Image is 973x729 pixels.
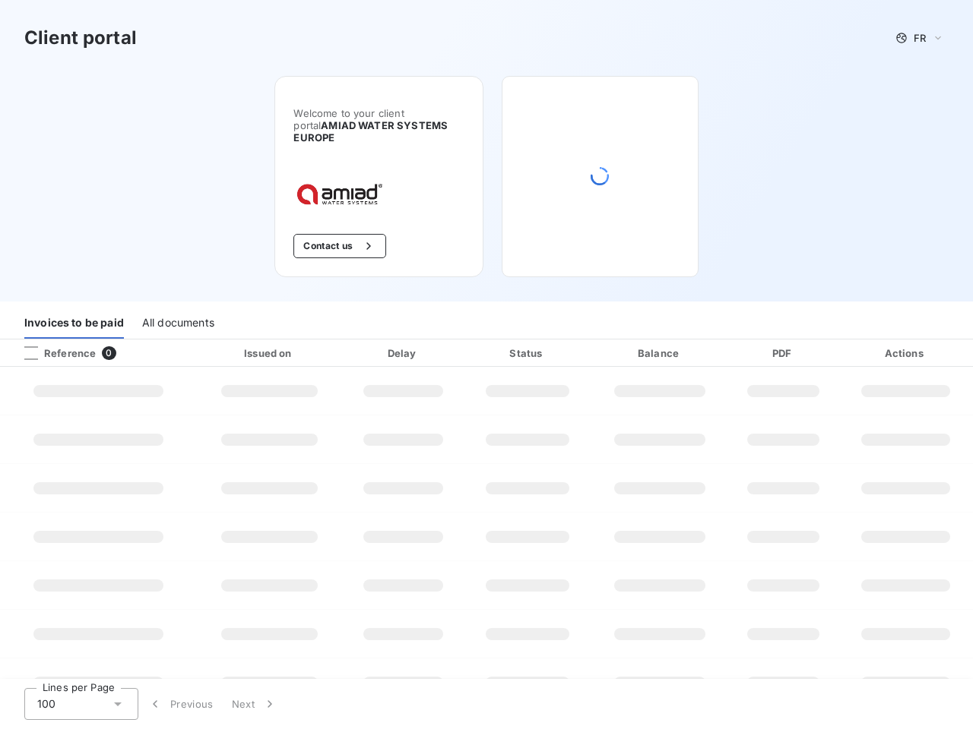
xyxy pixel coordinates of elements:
div: PDF [732,346,835,361]
span: AMIAD WATER SYSTEMS EUROPE [293,119,448,144]
div: Delay [346,346,461,361]
div: Status [467,346,588,361]
span: Welcome to your client portal [293,107,464,144]
span: FR [914,32,926,44]
div: Invoices to be paid [24,307,124,339]
div: Reference [12,346,96,360]
img: Company logo [293,180,391,210]
div: Actions [841,346,970,361]
button: Contact us [293,234,385,258]
h3: Client portal [24,24,137,52]
span: 0 [102,346,116,360]
div: Balance [594,346,725,361]
div: Issued on [199,346,339,361]
button: Next [223,688,287,720]
button: Previous [138,688,223,720]
span: 100 [37,696,55,712]
div: All documents [142,307,214,339]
